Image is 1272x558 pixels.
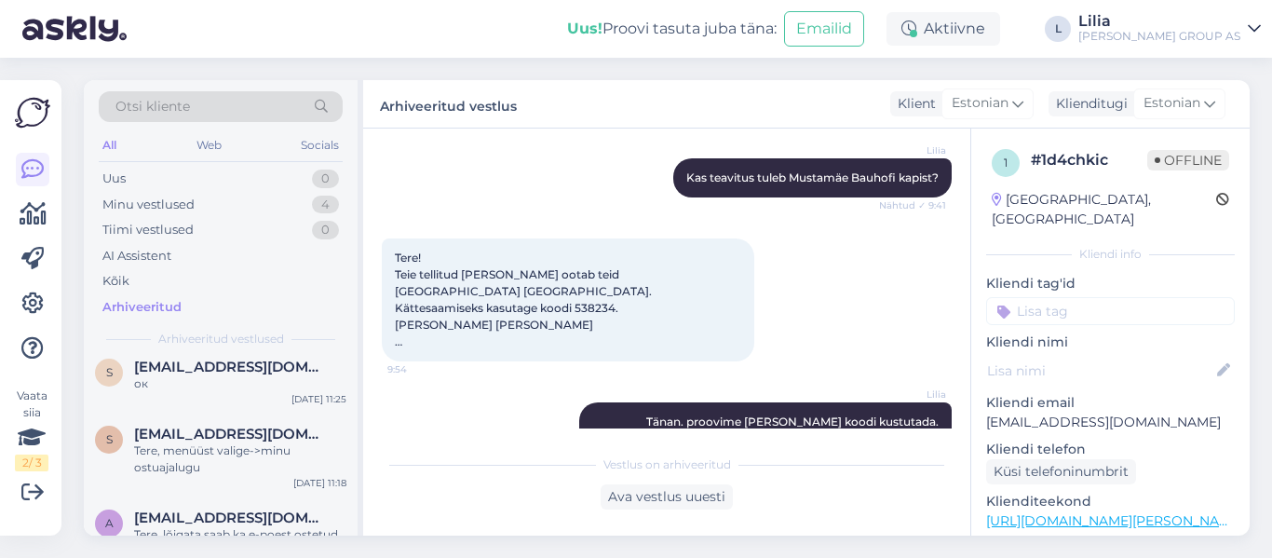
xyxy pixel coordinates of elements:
[387,362,457,376] span: 9:54
[1078,14,1240,29] div: Lilia
[1045,16,1071,42] div: L
[614,415,941,445] span: Tänan. proovime [PERSON_NAME] koodi kustutada. Üldkoodiga on [PERSON_NAME] kontrollitud ning on t...
[567,18,777,40] div: Proovi tasuta juba täna:
[1078,29,1240,44] div: [PERSON_NAME] GROUP AS
[134,442,346,476] div: Tere, menüüst valige->minu ostuajalugu
[134,375,346,392] div: ок
[293,476,346,490] div: [DATE] 11:18
[1143,93,1200,114] span: Estonian
[686,170,939,184] span: Kas teavitus tuleb Mustamäe Bauhofi kapist?
[134,426,328,442] span: sepp.urmas@gmail.com
[986,459,1136,484] div: Küsi telefoninumbrit
[102,247,171,265] div: AI Assistent
[567,20,602,37] b: Uus!
[1049,94,1128,114] div: Klienditugi
[380,91,517,116] label: Arhiveeritud vestlus
[890,94,936,114] div: Klient
[986,297,1235,325] input: Lisa tag
[986,492,1235,511] p: Klienditeekond
[15,95,50,130] img: Askly Logo
[102,221,194,239] div: Tiimi vestlused
[102,272,129,291] div: Kõik
[106,432,113,446] span: s
[102,298,182,317] div: Arhiveeritud
[1078,14,1261,44] a: Lilia[PERSON_NAME] GROUP AS
[986,512,1243,529] a: [URL][DOMAIN_NAME][PERSON_NAME]
[395,251,652,348] span: Tere! Teie tellitud [PERSON_NAME] ootab teid [GEOGRAPHIC_DATA] [GEOGRAPHIC_DATA]. Kättesaamiseks ...
[102,196,195,214] div: Minu vestlused
[986,393,1235,413] p: Kliendi email
[992,190,1216,229] div: [GEOGRAPHIC_DATA], [GEOGRAPHIC_DATA]
[784,11,864,47] button: Emailid
[603,456,731,473] span: Vestlus on arhiveeritud
[312,221,339,239] div: 0
[158,331,284,347] span: Arhiveeritud vestlused
[986,274,1235,293] p: Kliendi tag'id
[312,196,339,214] div: 4
[876,388,946,401] span: Lilia
[15,388,48,471] div: Vaata siia
[1031,149,1147,171] div: # 1d4chkic
[1147,150,1229,170] span: Offline
[115,97,190,116] span: Otsi kliente
[102,170,126,188] div: Uus
[99,133,120,157] div: All
[601,484,733,510] div: Ava vestlus uuesti
[15,455,48,471] div: 2 / 3
[886,12,1000,46] div: Aktiivne
[987,361,1213,381] input: Lisa nimi
[876,143,946,157] span: Lilia
[986,413,1235,432] p: [EMAIL_ADDRESS][DOMAIN_NAME]
[952,93,1008,114] span: Estonian
[1004,156,1008,170] span: 1
[291,392,346,406] div: [DATE] 11:25
[312,170,339,188] div: 0
[986,333,1235,352] p: Kliendi nimi
[297,133,343,157] div: Socials
[106,365,113,379] span: s
[193,133,225,157] div: Web
[876,198,946,212] span: Nähtud ✓ 9:41
[105,516,114,530] span: a
[134,359,328,375] span: sanjatem777@gmail.com
[134,510,328,526] span: al.go@mail.ee
[986,246,1235,263] div: Kliendi info
[986,440,1235,459] p: Kliendi telefon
